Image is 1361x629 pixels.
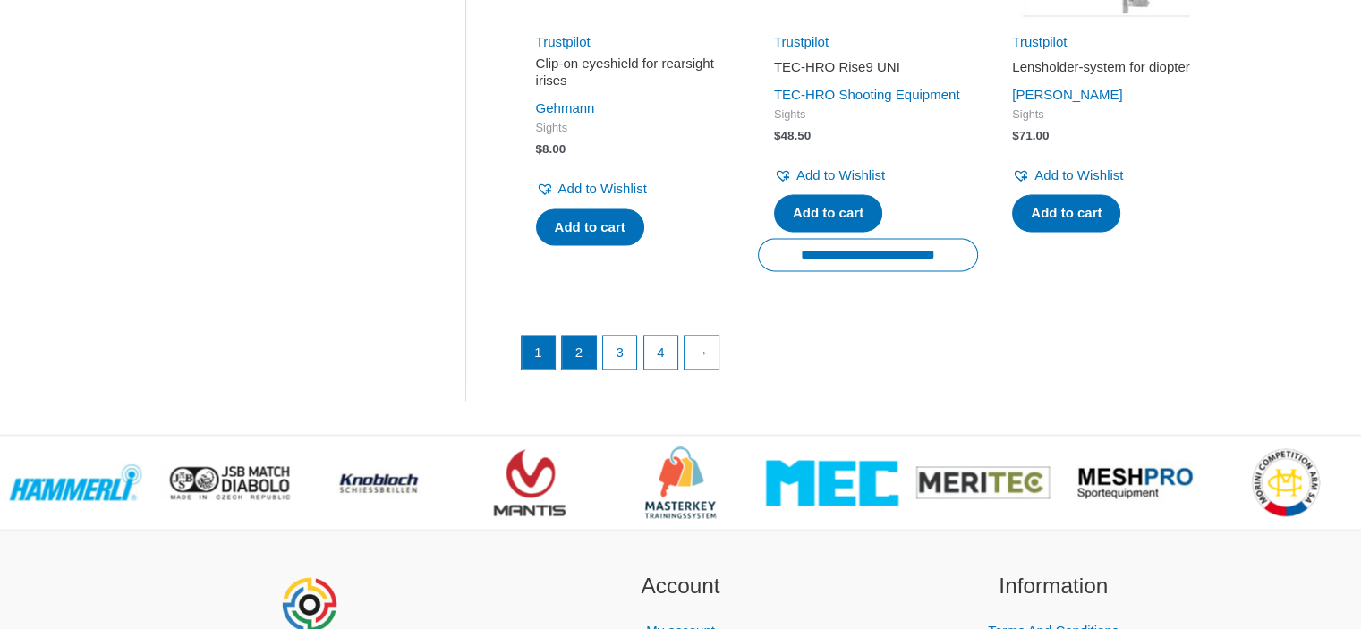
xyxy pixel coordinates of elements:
span: Sights [536,121,724,136]
span: Sights [1012,107,1200,123]
a: Add to Wishlist [774,163,885,188]
h2: Lensholder-system for diopter [1012,58,1200,76]
a: [PERSON_NAME] [1012,87,1122,102]
a: Lensholder-system for diopter [1012,58,1200,82]
span: $ [774,129,781,142]
a: TEC-HRO Shooting Equipment [774,87,960,102]
a: Page 4 [644,336,678,370]
span: $ [1012,129,1019,142]
a: Page 3 [603,336,637,370]
nav: Product Pagination [520,335,1217,379]
span: $ [536,142,543,156]
a: Trustpilot [1012,34,1067,49]
a: Add to Wishlist [1012,163,1123,188]
span: Sights [774,107,962,123]
a: TEC-HRO Rise9 UNI [774,58,962,82]
a: Clip-on eyeshield for rearsight irises [536,55,724,97]
h2: Clip-on eyeshield for rearsight irises [536,55,724,89]
span: Add to Wishlist [558,181,647,196]
a: → [685,336,719,370]
a: Trustpilot [774,34,829,49]
a: Page 2 [562,336,596,370]
a: Add to cart: “Lensholder-system for diopter” [1012,194,1120,232]
span: Add to Wishlist [1034,167,1123,183]
bdi: 71.00 [1012,129,1049,142]
a: Gehmann [536,100,595,115]
bdi: 8.00 [536,142,566,156]
h2: TEC-HRO Rise9 UNI [774,58,962,76]
h2: Information [889,570,1218,603]
h2: Account [516,570,845,603]
a: Trustpilot [536,34,591,49]
a: Add to cart: “Clip-on eyeshield for rearsight irises” [536,208,644,246]
a: Add to Wishlist [536,176,647,201]
a: Add to cart: “TEC-HRO Rise9 UNI” [774,194,882,232]
span: Add to Wishlist [796,167,885,183]
bdi: 48.50 [774,129,811,142]
span: Page 1 [522,336,556,370]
